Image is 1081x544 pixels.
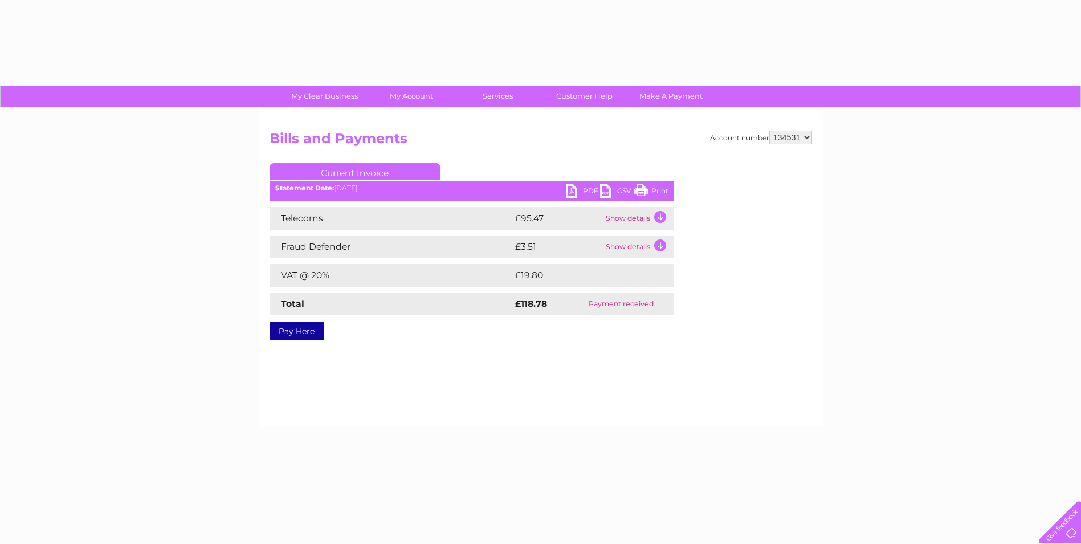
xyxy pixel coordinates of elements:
a: Pay Here [270,322,324,340]
td: Telecoms [270,207,512,230]
strong: £118.78 [515,298,547,309]
a: Print [634,184,668,201]
td: £19.80 [512,264,651,287]
td: Show details [603,207,674,230]
td: VAT @ 20% [270,264,512,287]
td: Payment received [568,293,674,315]
strong: Total [281,298,304,309]
a: Customer Help [537,86,631,107]
a: Services [451,86,545,107]
td: Fraud Defender [270,236,512,258]
div: [DATE] [270,184,674,192]
td: £3.51 [512,236,603,258]
a: My Account [364,86,458,107]
a: CSV [600,184,634,201]
h2: Bills and Payments [270,131,812,152]
td: £95.47 [512,207,603,230]
a: My Clear Business [278,86,372,107]
b: Statement Date: [275,184,334,192]
a: PDF [566,184,600,201]
td: Show details [603,236,674,258]
a: Current Invoice [270,163,440,180]
a: Make A Payment [624,86,718,107]
div: Account number [710,131,812,144]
